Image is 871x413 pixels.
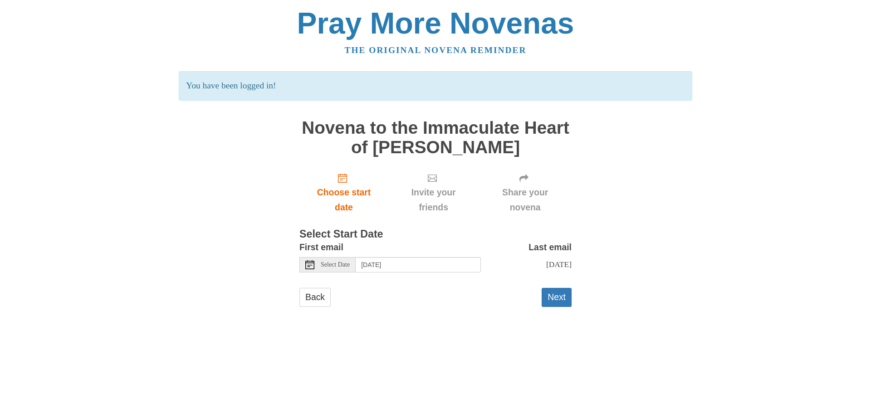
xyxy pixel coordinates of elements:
[299,228,572,240] h3: Select Start Date
[479,166,572,220] div: Click "Next" to confirm your start date first.
[345,45,527,55] a: The original novena reminder
[299,288,331,306] a: Back
[179,71,692,101] p: You have been logged in!
[546,260,572,269] span: [DATE]
[299,240,343,255] label: First email
[397,185,470,215] span: Invite your friends
[388,166,479,220] div: Click "Next" to confirm your start date first.
[321,262,350,268] span: Select Date
[542,288,572,306] button: Next
[299,166,388,220] a: Choose start date
[528,240,572,255] label: Last email
[297,6,574,40] a: Pray More Novenas
[299,118,572,157] h1: Novena to the Immaculate Heart of [PERSON_NAME]
[488,185,563,215] span: Share your novena
[308,185,379,215] span: Choose start date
